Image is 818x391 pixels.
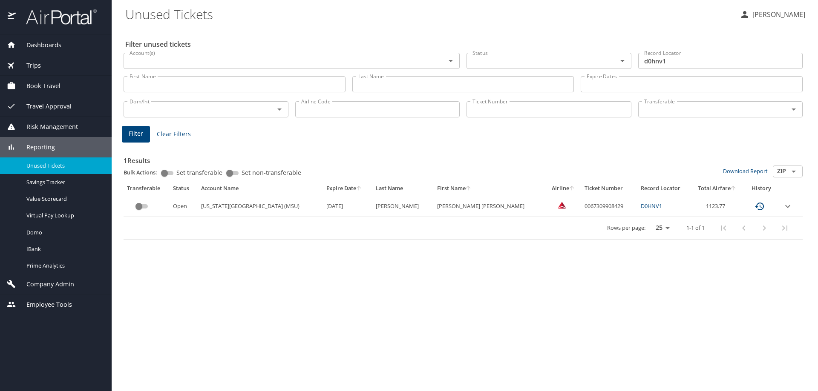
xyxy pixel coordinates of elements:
[176,170,222,176] span: Set transferable
[198,181,323,196] th: Account Name
[323,196,372,217] td: [DATE]
[372,196,434,217] td: [PERSON_NAME]
[26,228,101,237] span: Domo
[274,103,285,115] button: Open
[731,186,737,191] button: sort
[26,178,101,186] span: Savings Tracker
[170,181,198,196] th: Status
[637,181,691,196] th: Record Locator
[788,103,800,115] button: Open
[558,201,566,209] img: Delta Airlines
[16,122,78,131] span: Risk Management
[434,181,546,196] th: First Name
[616,55,628,67] button: Open
[581,196,638,217] td: 0067309908429
[125,1,733,27] h1: Unused Tickets
[26,262,101,270] span: Prime Analytics
[691,196,743,217] td: 1123.77
[16,280,74,289] span: Company Admin
[26,245,101,253] span: IBank
[372,181,434,196] th: Last Name
[744,181,779,196] th: History
[434,196,546,217] td: [PERSON_NAME] [PERSON_NAME]
[546,181,581,196] th: Airline
[356,186,362,191] button: sort
[122,126,150,143] button: Filter
[16,300,72,309] span: Employee Tools
[8,9,17,25] img: icon-airportal.png
[649,222,673,234] select: rows per page
[788,166,800,177] button: Open
[686,225,705,231] p: 1-1 of 1
[26,195,101,203] span: Value Scorecard
[16,102,72,111] span: Travel Approval
[16,61,41,70] span: Trips
[124,151,803,166] h3: 1 Results
[445,55,457,67] button: Open
[323,181,372,196] th: Expire Date
[569,186,575,191] button: sort
[124,181,803,240] table: custom pagination table
[124,168,164,176] p: Bulk Actions:
[16,143,55,152] span: Reporting
[723,167,768,175] a: Download Report
[17,9,97,25] img: airportal-logo.png
[129,128,143,139] span: Filter
[736,7,809,22] button: [PERSON_NAME]
[16,40,61,50] span: Dashboards
[581,181,638,196] th: Ticket Number
[170,196,198,217] td: Open
[783,201,793,211] button: expand row
[157,129,191,140] span: Clear Filters
[125,37,804,51] h2: Filter unused tickets
[691,181,743,196] th: Total Airfare
[750,9,805,20] p: [PERSON_NAME]
[26,162,101,170] span: Unused Tickets
[16,81,60,91] span: Book Travel
[26,211,101,220] span: Virtual Pay Lookup
[242,170,301,176] span: Set non-transferable
[153,126,194,142] button: Clear Filters
[127,185,166,192] div: Transferable
[466,186,472,191] button: sort
[641,202,662,210] a: D0HNV1
[607,225,645,231] p: Rows per page:
[198,196,323,217] td: [US_STATE][GEOGRAPHIC_DATA] (MSU)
